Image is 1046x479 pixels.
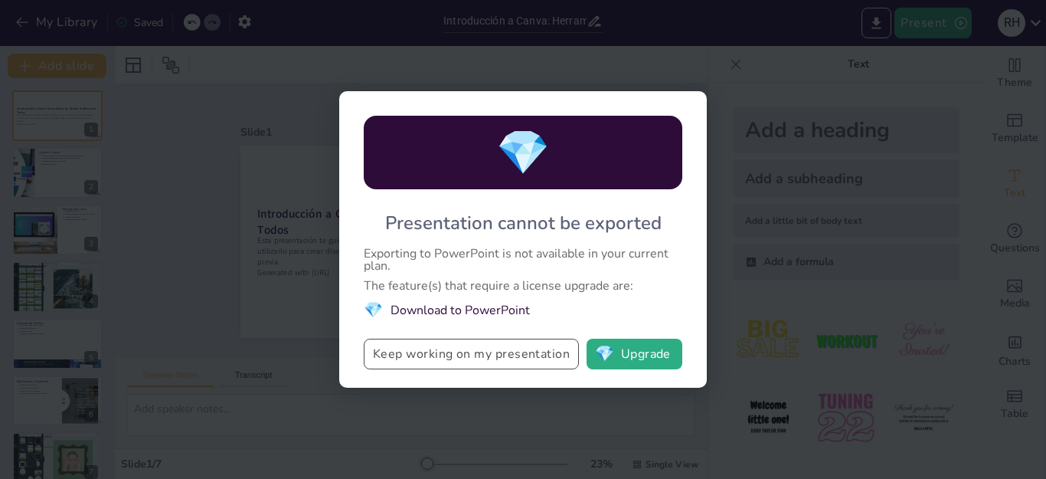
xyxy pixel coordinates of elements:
[364,280,682,292] div: The feature(s) that require a license upgrade are:
[595,346,614,362] span: diamond
[587,339,682,369] button: diamondUpgrade
[385,211,662,235] div: Presentation cannot be exported
[364,339,579,369] button: Keep working on my presentation
[364,248,682,272] div: Exporting to PowerPoint is not available in your current plan.
[364,300,682,320] li: Download to PowerPoint
[496,123,550,182] span: diamond
[364,300,383,320] span: diamond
